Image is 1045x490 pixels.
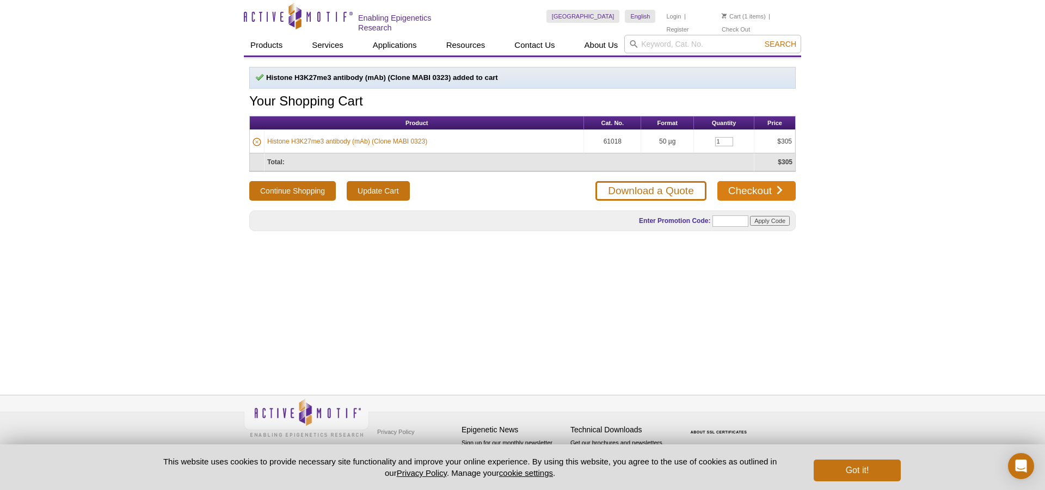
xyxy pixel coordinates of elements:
h1: Your Shopping Cart [249,94,796,110]
td: 50 µg [641,130,694,153]
li: | [684,10,686,23]
span: Price [767,120,782,126]
a: Histone H3K27me3 antibody (mAb) (Clone MABI 0323) [267,137,427,146]
a: Privacy Policy [397,468,447,477]
strong: $305 [778,158,792,166]
a: [GEOGRAPHIC_DATA] [546,10,620,23]
h4: Technical Downloads [570,425,674,435]
h4: Epigenetic News [462,425,565,435]
p: This website uses cookies to provide necessary site functionality and improve your online experie... [144,456,796,479]
a: Checkout [717,181,796,201]
a: Cart [722,13,741,20]
button: Continue Shopping [249,181,336,201]
a: ABOUT SSL CERTIFICATES [691,430,747,434]
a: Services [305,35,350,55]
span: Format [657,120,678,126]
label: Enter Promotion Code: [638,217,710,225]
span: Quantity [712,120,736,126]
a: Check Out [722,26,750,33]
span: Cat. No. [601,120,624,126]
button: cookie settings [499,468,553,477]
p: Sign up for our monthly newsletter highlighting recent publications in the field of epigenetics. [462,438,565,475]
span: Search [765,40,796,48]
p: Histone H3K27me3 antibody (mAb) (Clone MABI 0323) added to cart [255,73,790,83]
span: Product [405,120,428,126]
input: Apply Code [750,216,790,226]
a: Products [244,35,289,55]
div: Open Intercom Messenger [1008,453,1034,479]
a: Contact Us [508,35,561,55]
input: Update Cart [347,181,409,201]
a: Privacy Policy [374,424,417,440]
button: Got it! [814,460,901,481]
p: Get our brochures and newsletters, or request them by mail. [570,438,674,466]
table: Click to Verify - This site chose Symantec SSL for secure e-commerce and confidential communicati... [679,414,761,438]
strong: Total: [267,158,285,166]
a: Download a Quote [595,181,706,201]
td: 61018 [584,130,641,153]
a: Login [666,13,681,20]
input: Keyword, Cat. No. [624,35,801,53]
button: Search [761,39,800,49]
h2: Enabling Epigenetics Research [358,13,466,33]
li: (1 items) [722,10,766,23]
img: Active Motif, [244,395,369,439]
a: About Us [578,35,625,55]
td: $305 [754,130,795,153]
li: | [769,10,770,23]
a: Resources [440,35,492,55]
a: Terms & Conditions [374,440,432,456]
a: Register [666,26,689,33]
a: English [625,10,655,23]
img: Your Cart [722,13,727,18]
a: Applications [366,35,423,55]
